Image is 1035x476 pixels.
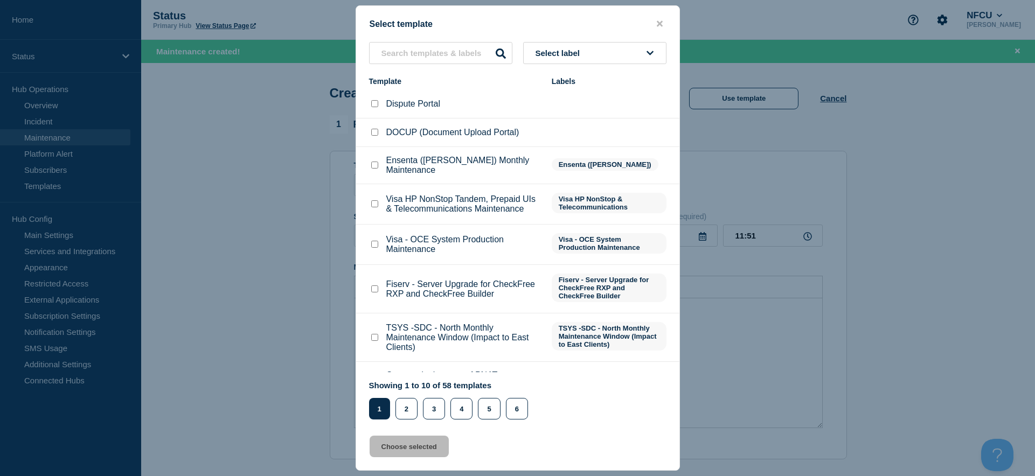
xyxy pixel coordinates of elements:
div: Select template [356,19,679,29]
button: close button [654,19,666,29]
p: TSYS -SDC - North Monthly Maintenance Window (Impact to East Clients) [386,323,541,352]
button: 4 [450,398,473,419]
button: Choose selected [370,436,449,457]
input: DOCUP (Document Upload Portal) checkbox [371,129,378,136]
span: Select label [536,48,585,58]
button: 6 [506,398,528,419]
p: Cutover deployment of PNAT (Promissory Note Admin Tool)/eDocRoom (Electronic Document Room Intern... [386,370,541,419]
p: Fiserv - Server Upgrade for CheckFree RXP and CheckFree Builder [386,279,541,299]
span: TSYS -SDC - North Monthly Maintenance Window (Impact to East Clients) [552,322,666,351]
p: DOCUP (Document Upload Portal) [386,128,519,137]
input: Dispute Portal checkbox [371,100,378,107]
input: Fiserv - Server Upgrade for CheckFree RXP and CheckFree Builder checkbox [371,285,378,292]
div: Template [369,77,541,86]
input: Search templates & labels [369,42,512,64]
p: Visa - OCE System Production Maintenance [386,235,541,254]
p: Ensenta ([PERSON_NAME]) Monthly Maintenance [386,156,541,175]
span: Ensenta ([PERSON_NAME]) [552,158,658,171]
input: Visa HP NonStop Tandem, Prepaid UIs & Telecommunications Maintenance checkbox [371,200,378,207]
p: Dispute Portal [386,99,441,109]
div: Labels [552,77,666,86]
span: Visa - OCE System Production Maintenance [552,233,666,254]
p: Visa HP NonStop Tandem, Prepaid UIs & Telecommunications Maintenance [386,194,541,214]
p: Showing 1 to 10 of 58 templates [369,381,533,390]
button: 2 [395,398,418,419]
input: TSYS -SDC - North Monthly Maintenance Window (Impact to East Clients) checkbox [371,334,378,341]
span: Fiserv - Server Upgrade for CheckFree RXP and CheckFree Builder [552,274,666,302]
button: 1 [369,398,390,419]
input: Ensenta (Jack Henry) Monthly Maintenance checkbox [371,162,378,169]
button: 3 [423,398,445,419]
button: Select label [523,42,666,64]
span: Visa HP NonStop & Telecommunications [552,193,666,213]
button: 5 [478,398,500,419]
input: Visa - OCE System Production Maintenance checkbox [371,241,378,248]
